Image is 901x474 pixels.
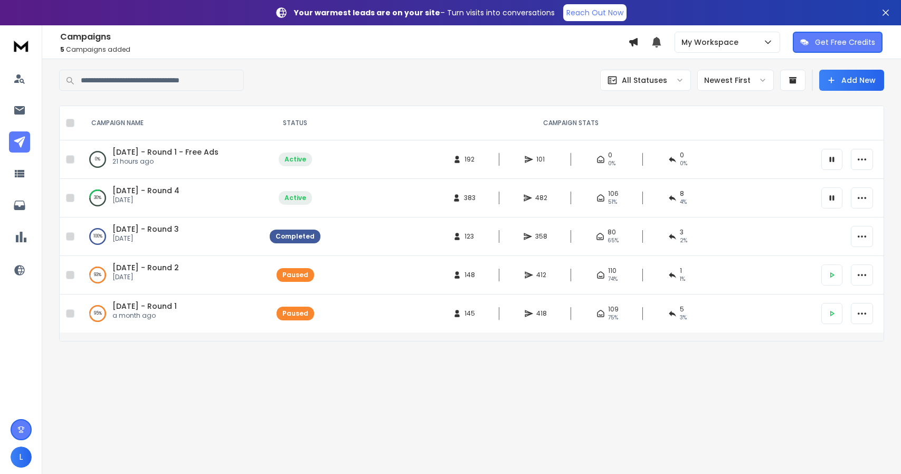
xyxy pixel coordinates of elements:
[608,305,619,314] span: 109
[464,309,475,318] span: 145
[680,267,682,275] span: 1
[79,217,263,256] td: 100%[DATE] - Round 3[DATE]
[294,7,440,18] strong: Your warmest leads are on your site
[608,159,615,168] span: 0 %
[94,308,102,319] p: 95 %
[282,271,308,279] div: Paused
[680,314,687,322] span: 3 %
[622,75,667,86] p: All Statuses
[535,232,547,241] span: 358
[608,189,619,198] span: 106
[94,193,101,203] p: 30 %
[536,309,547,318] span: 418
[536,271,547,279] span: 412
[11,447,32,468] button: L
[60,31,628,43] h1: Campaigns
[464,232,475,241] span: 123
[536,155,547,164] span: 101
[608,275,618,283] span: 74 %
[112,196,179,204] p: [DATE]
[112,157,219,166] p: 21 hours ago
[680,275,685,283] span: 1 %
[697,70,774,91] button: Newest First
[93,231,102,242] p: 100 %
[680,198,687,206] span: 4 %
[276,232,315,241] div: Completed
[535,194,547,202] span: 482
[464,155,475,164] span: 192
[793,32,883,53] button: Get Free Credits
[11,36,32,55] img: logo
[112,185,179,196] a: [DATE] - Round 4
[464,194,476,202] span: 383
[282,309,308,318] div: Paused
[608,151,612,159] span: 0
[680,228,684,236] span: 3
[815,37,875,48] p: Get Free Credits
[608,198,617,206] span: 51 %
[60,45,64,54] span: 5
[608,267,617,275] span: 110
[95,154,100,165] p: 0 %
[608,236,619,245] span: 65 %
[79,179,263,217] td: 30%[DATE] - Round 4[DATE]
[294,7,555,18] p: – Turn visits into conversations
[819,70,884,91] button: Add New
[79,256,263,295] td: 93%[DATE] - Round 2[DATE]
[112,147,219,157] a: [DATE] - Round 1 - Free Ads
[112,262,179,273] a: [DATE] - Round 2
[112,311,177,320] p: a month ago
[608,314,618,322] span: 75 %
[680,159,687,168] span: 0 %
[327,106,815,140] th: CAMPAIGN STATS
[112,301,177,311] a: [DATE] - Round 1
[263,106,327,140] th: STATUS
[563,4,627,21] a: Reach Out Now
[680,151,684,159] span: 0
[680,189,684,198] span: 8
[284,194,306,202] div: Active
[112,234,179,243] p: [DATE]
[284,155,306,164] div: Active
[681,37,743,48] p: My Workspace
[680,236,687,245] span: 2 %
[79,106,263,140] th: CAMPAIGN NAME
[464,271,475,279] span: 148
[112,273,179,281] p: [DATE]
[79,140,263,179] td: 0%[DATE] - Round 1 - Free Ads21 hours ago
[680,305,684,314] span: 5
[94,270,101,280] p: 93 %
[79,295,263,333] td: 95%[DATE] - Round 1a month ago
[60,45,628,54] p: Campaigns added
[608,228,616,236] span: 80
[566,7,623,18] p: Reach Out Now
[112,224,179,234] a: [DATE] - Round 3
